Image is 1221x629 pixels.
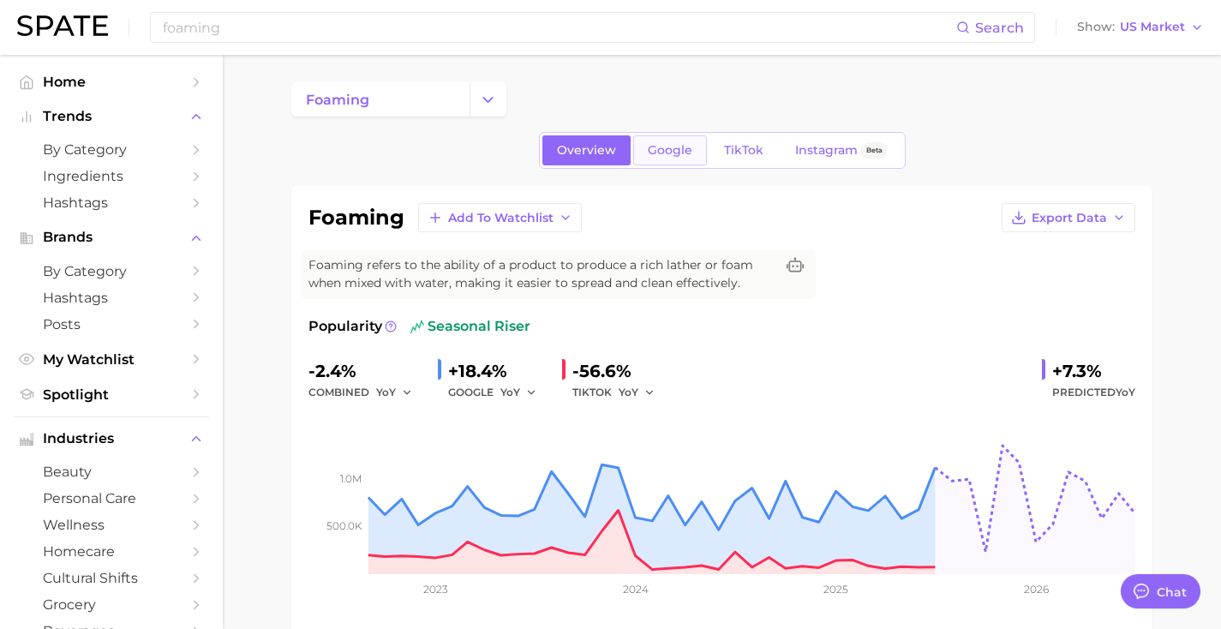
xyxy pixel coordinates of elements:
span: Export Data [1032,211,1107,225]
span: Trends [43,109,180,124]
a: TikTok [709,135,778,165]
span: by Category [43,141,180,158]
span: Predicted [1052,382,1135,403]
button: Add to Watchlist [418,203,582,232]
span: Hashtags [43,195,180,211]
span: US Market [1120,22,1185,32]
h1: foaming [308,207,404,228]
span: grocery [43,596,180,613]
a: Posts [14,311,209,338]
a: personal care [14,485,209,512]
span: foaming [306,92,369,108]
tspan: 2024 [623,583,649,596]
a: by Category [14,258,209,285]
span: cultural shifts [43,570,180,586]
div: -2.4% [308,357,424,385]
span: YoY [1116,386,1135,398]
span: Industries [43,431,180,446]
div: TIKTOK [572,382,667,403]
span: by Category [43,263,180,279]
a: homecare [14,538,209,565]
span: Search [975,20,1024,36]
button: Trends [14,104,209,129]
span: YoY [619,385,638,399]
a: Hashtags [14,189,209,216]
span: Add to Watchlist [448,211,554,225]
a: My Watchlist [14,346,209,373]
a: InstagramBeta [781,135,902,165]
a: Hashtags [14,285,209,311]
span: personal care [43,490,180,506]
button: Export Data [1002,203,1135,232]
span: Google [648,143,692,158]
span: Beta [866,143,883,158]
span: Show [1077,22,1115,32]
div: combined [308,382,424,403]
span: Hashtags [43,290,180,306]
tspan: 2026 [1024,583,1049,596]
span: Overview [557,143,616,158]
tspan: 2023 [423,583,448,596]
div: +18.4% [448,357,548,385]
button: Brands [14,225,209,250]
button: Industries [14,426,209,452]
span: homecare [43,543,180,560]
a: Google [633,135,707,165]
a: by Category [14,136,209,163]
a: Home [14,69,209,95]
span: TikTok [724,143,763,158]
span: YoY [500,385,520,399]
input: Search here for a brand, industry, or ingredient [161,13,956,42]
div: GOOGLE [448,382,548,403]
a: cultural shifts [14,565,209,591]
span: seasonal riser [410,316,530,337]
button: YoY [500,382,537,403]
img: seasonal riser [410,320,424,333]
img: SPATE [17,15,108,36]
span: Spotlight [43,386,180,403]
a: grocery [14,591,209,618]
a: wellness [14,512,209,538]
a: beauty [14,458,209,485]
button: YoY [619,382,655,403]
a: Spotlight [14,381,209,408]
span: Popularity [308,316,382,337]
span: wellness [43,517,180,533]
span: Brands [43,230,180,245]
span: Ingredients [43,168,180,184]
span: My Watchlist [43,351,180,368]
span: YoY [376,385,396,399]
button: YoY [376,382,413,403]
a: Overview [542,135,631,165]
span: Instagram [795,143,858,158]
a: Ingredients [14,163,209,189]
tspan: 2025 [823,583,848,596]
button: Change Category [470,82,506,117]
span: beauty [43,464,180,480]
a: foaming [291,82,470,117]
span: Foaming refers to the ability of a product to produce a rich lather or foam when mixed with water... [308,256,775,292]
span: Posts [43,316,180,332]
button: ShowUS Market [1073,16,1208,39]
div: +7.3% [1052,357,1135,385]
span: Home [43,74,180,90]
div: -56.6% [572,357,667,385]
